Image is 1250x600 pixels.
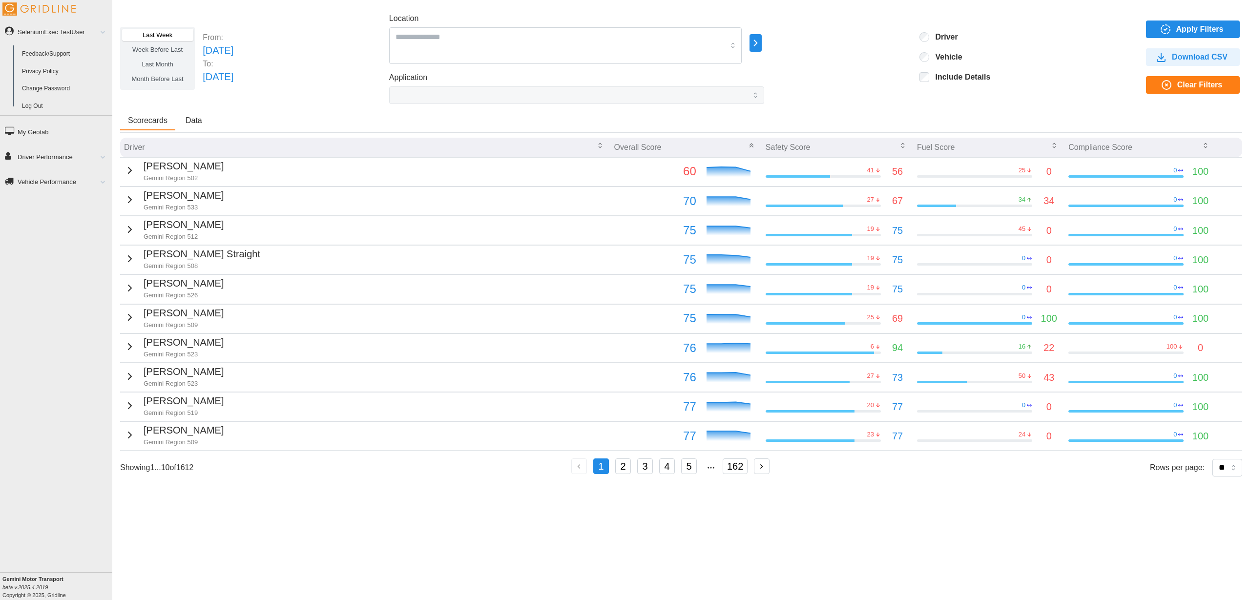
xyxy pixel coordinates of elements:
p: 34 [1019,195,1025,204]
a: Change Password [18,80,112,98]
p: Rows per page: [1150,462,1205,473]
p: Gemini Region 523 [144,379,224,388]
button: Clear Filters [1146,76,1240,94]
p: [DATE] [203,69,233,84]
p: 0 [1173,372,1177,380]
p: 0 [1173,166,1177,175]
button: 4 [659,458,675,474]
p: Gemini Region 502 [144,174,224,183]
b: Gemini Motor Transport [2,576,63,582]
p: 100 [1192,399,1208,414]
p: 69 [892,311,903,326]
button: [PERSON_NAME]Gemini Region 502 [124,159,224,183]
p: 0 [1046,282,1052,297]
p: [DATE] [203,43,233,58]
p: Gemini Region 519 [144,409,224,417]
label: Location [389,13,419,25]
p: 0 [1022,313,1025,322]
p: 100 [1192,282,1208,297]
button: 3 [637,458,653,474]
p: Gemini Region 523 [144,350,224,359]
p: 77 [614,397,696,416]
p: Gemini Region 533 [144,203,224,212]
p: 24 [1019,430,1025,439]
a: Privacy Policy [18,63,112,81]
a: Feedback/Support [18,45,112,63]
p: 0 [1173,225,1177,233]
p: 76 [614,339,696,357]
p: 45 [1019,225,1025,233]
p: [PERSON_NAME] [144,276,224,291]
p: 100 [1192,252,1208,268]
p: 0 [1022,254,1025,263]
p: [PERSON_NAME] [144,364,224,379]
p: 0 [1173,195,1177,204]
span: Data [186,117,202,124]
p: 76 [614,368,696,387]
p: [PERSON_NAME] [144,393,224,409]
p: 75 [614,221,696,240]
p: [PERSON_NAME] [144,159,224,174]
p: 94 [892,340,903,355]
p: 0 [1173,313,1177,322]
span: Month Before Last [132,75,184,83]
p: [PERSON_NAME] [144,306,224,321]
p: [PERSON_NAME] [144,217,224,232]
p: Overall Score [614,142,662,153]
button: [PERSON_NAME]Gemini Region 509 [124,423,224,447]
button: [PERSON_NAME] StraightGemini Region 508 [124,247,260,270]
p: 100 [1192,370,1208,385]
p: 0 [1046,164,1052,179]
button: Apply Filters [1146,21,1240,38]
p: [PERSON_NAME] Straight [144,247,260,262]
p: 100 [1041,311,1057,326]
p: 77 [614,427,696,445]
p: Gemini Region 509 [144,438,224,447]
button: 1 [593,458,609,474]
span: Download CSV [1172,49,1228,65]
p: 19 [867,225,874,233]
label: Driver [929,32,958,42]
p: 77 [892,399,903,414]
span: Last Month [142,61,173,68]
p: 25 [1019,166,1025,175]
a: Log Out [18,98,112,115]
p: Showing 1 ... 10 of 1612 [120,462,193,473]
p: [PERSON_NAME] [144,188,224,203]
p: 100 [1192,193,1208,208]
p: 6 [871,342,874,351]
button: [PERSON_NAME]Gemini Region 512 [124,217,224,241]
p: 70 [614,192,696,210]
p: 23 [867,430,874,439]
button: [PERSON_NAME]Gemini Region 526 [124,276,224,300]
span: Apply Filters [1176,21,1224,38]
p: 77 [892,429,903,444]
label: Application [389,72,427,84]
p: [PERSON_NAME] [144,423,224,438]
label: Vehicle [929,52,962,62]
button: [PERSON_NAME]Gemini Region 523 [124,335,224,359]
label: Include Details [929,72,990,82]
p: 16 [1019,342,1025,351]
span: Week Before Last [132,46,183,53]
span: Last Week [143,31,172,39]
button: [PERSON_NAME]Gemini Region 523 [124,364,224,388]
p: 56 [892,164,903,179]
img: Gridline [2,2,76,16]
p: [PERSON_NAME] [144,335,224,350]
p: 0 [1046,429,1052,444]
p: 100 [1192,223,1208,238]
button: [PERSON_NAME]Gemini Region 509 [124,306,224,330]
span: Clear Filters [1177,77,1222,93]
p: 0 [1173,401,1177,410]
p: 100 [1167,342,1177,351]
p: Gemini Region 509 [144,321,224,330]
p: 0 [1173,430,1177,439]
p: Driver [124,142,145,153]
p: 100 [1192,311,1208,326]
p: 0 [1046,252,1052,268]
p: Gemini Region 508 [144,262,260,270]
p: 0 [1198,340,1203,355]
p: 75 [614,309,696,328]
p: 41 [867,166,874,175]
